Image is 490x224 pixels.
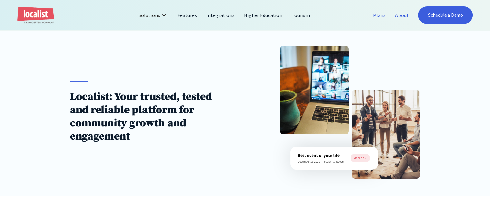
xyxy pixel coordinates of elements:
[173,7,202,23] a: Features
[369,7,390,23] a: Plans
[290,147,378,170] img: About Localist
[418,6,472,24] a: Schedule a Demo
[139,11,160,19] div: Solutions
[390,7,413,23] a: About
[239,7,287,23] a: Higher Education
[202,7,239,23] a: Integrations
[352,90,420,179] img: About Localist
[287,7,315,23] a: Tourism
[280,46,348,134] img: About Localist
[17,7,54,24] a: home
[134,7,173,23] div: Solutions
[70,90,227,143] h1: Localist: Your trusted, tested and reliable platform for community growth and engagement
